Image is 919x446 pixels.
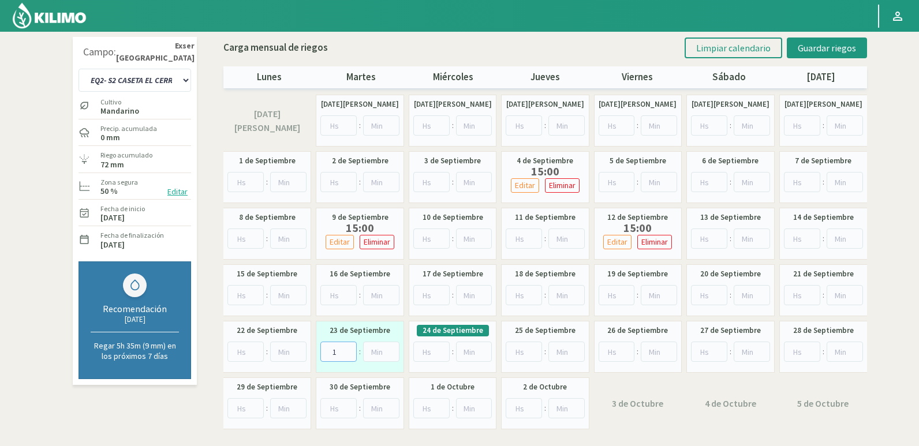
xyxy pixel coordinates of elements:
[637,176,638,188] span: :
[823,289,824,301] span: :
[612,396,663,410] label: 3 de Octubre
[326,235,354,249] button: Editar
[793,268,854,280] label: 21 de Septiembre
[100,150,152,160] label: Riego acumulado
[691,115,727,136] input: Hs
[100,204,145,214] label: Fecha de inicio
[784,172,820,192] input: Hs
[641,115,677,136] input: Min
[548,285,585,305] input: Min
[413,398,450,418] input: Hs
[266,402,268,414] span: :
[506,398,542,418] input: Hs
[223,70,315,85] p: lunes
[227,342,264,362] input: Hs
[515,325,576,336] label: 25 de Septiembre
[700,268,761,280] label: 20 de Septiembre
[798,42,856,54] span: Guardar riegos
[456,228,492,249] input: Min
[784,228,820,249] input: Hs
[270,172,307,192] input: Min
[270,398,307,418] input: Min
[544,119,546,132] span: :
[827,228,863,249] input: Min
[359,119,361,132] span: :
[691,172,727,192] input: Hs
[452,402,454,414] span: :
[227,398,264,418] input: Hs
[266,289,268,301] span: :
[360,235,394,249] button: Eliminar
[330,268,390,280] label: 16 de Septiembre
[100,177,138,188] label: Zona segura
[599,342,635,362] input: Hs
[100,123,157,134] label: Precip. acumulada
[603,235,632,249] button: Editar
[700,325,761,336] label: 27 de Septiembre
[323,223,397,233] label: 15:00
[784,285,820,305] input: Hs
[413,342,450,362] input: Hs
[320,398,357,418] input: Hs
[607,268,668,280] label: 19 de Septiembre
[423,325,483,336] label: 24 de Septiembre
[363,342,399,362] input: Min
[237,381,297,393] label: 29 de Septiembre
[100,97,139,107] label: Cultivo
[423,268,483,280] label: 17 de Septiembre
[270,285,307,305] input: Min
[359,402,361,414] span: :
[227,228,264,249] input: Hs
[607,235,627,249] p: Editar
[823,119,824,132] span: :
[452,176,454,188] span: :
[413,172,450,192] input: Hs
[266,176,268,188] span: :
[637,346,638,358] span: :
[100,107,139,115] label: Mandarino
[506,228,542,249] input: Hs
[691,228,727,249] input: Hs
[452,346,454,358] span: :
[91,314,179,324] div: [DATE]
[508,167,582,176] label: 15:00
[544,233,546,245] span: :
[823,346,824,358] span: :
[227,285,264,305] input: Hs
[607,325,668,336] label: 26 de Septiembre
[692,99,769,110] label: [DATE][PERSON_NAME]
[499,70,591,85] p: jueves
[827,342,863,362] input: Min
[734,228,770,249] input: Min
[83,46,116,58] div: Campo:
[452,119,454,132] span: :
[637,235,672,249] button: Eliminar
[408,70,499,85] p: miércoles
[100,214,125,222] label: [DATE]
[700,212,761,223] label: 13 de Septiembre
[797,396,849,410] label: 5 de Octubre
[599,99,677,110] label: [DATE][PERSON_NAME]
[456,285,492,305] input: Min
[730,119,731,132] span: :
[237,325,297,336] label: 22 de Septiembre
[823,176,824,188] span: :
[91,340,179,361] p: Regar 5h 35m (9 mm) en los próximos 7 días
[795,155,851,167] label: 7 de Septiembre
[239,155,296,167] label: 1 de Septiembre
[452,233,454,245] span: :
[414,99,492,110] label: [DATE][PERSON_NAME]
[784,115,820,136] input: Hs
[548,342,585,362] input: Min
[702,155,759,167] label: 6 de Septiembre
[600,223,675,233] label: 15:00
[320,172,357,192] input: Hs
[431,381,475,393] label: 1 de Octubre
[506,99,584,110] label: [DATE][PERSON_NAME]
[321,99,399,110] label: [DATE][PERSON_NAME]
[320,342,357,362] input: Hs
[413,285,450,305] input: Hs
[787,38,867,58] button: Guardar riegos
[591,70,683,85] p: viernes
[730,176,731,188] span: :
